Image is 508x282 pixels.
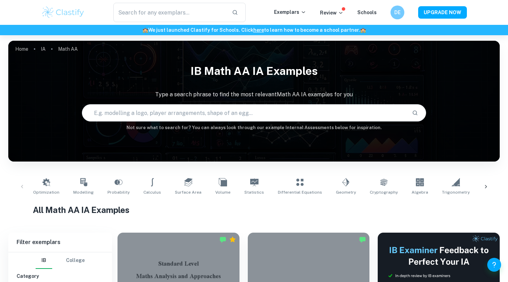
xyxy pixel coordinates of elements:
button: Help and Feedback [487,258,501,272]
a: Schools [357,10,377,15]
h1: IB Math AA IA examples [8,60,500,82]
span: Algebra [412,189,428,195]
input: Search for any exemplars... [113,3,226,22]
a: here [253,27,264,33]
span: Statistics [244,189,264,195]
a: Home [15,44,28,54]
button: College [66,252,85,269]
button: Search [409,107,421,119]
button: UPGRADE NOW [418,6,467,19]
span: Optimization [33,189,59,195]
button: IB [36,252,52,269]
div: Premium [229,236,236,243]
span: 🏫 [360,27,366,33]
span: Surface Area [175,189,201,195]
h6: Not sure what to search for? You can always look through our example Internal Assessments below f... [8,124,500,131]
button: DE [391,6,404,19]
h6: DE [394,9,402,16]
p: Math AA [58,45,78,53]
span: Geometry [336,189,356,195]
span: Modelling [73,189,94,195]
input: E.g. modelling a logo, player arrangements, shape of an egg... [82,103,406,123]
span: Calculus [143,189,161,195]
span: Cryptography [370,189,398,195]
span: Probability [107,189,130,195]
p: Review [320,9,344,17]
h1: All Math AA IA Examples [33,204,475,216]
span: Volume [215,189,231,195]
a: IA [41,44,46,54]
span: Differential Equations [278,189,322,195]
h6: Filter exemplars [8,233,112,252]
div: Filter type choice [36,252,85,269]
img: Clastify logo [41,6,85,19]
h6: We just launched Clastify for Schools. Click to learn how to become a school partner. [1,26,507,34]
img: Marked [359,236,366,243]
img: Marked [219,236,226,243]
p: Type a search phrase to find the most relevant Math AA IA examples for you [8,90,500,99]
h6: Category [17,272,104,280]
span: 🏫 [142,27,148,33]
p: Exemplars [274,8,306,16]
span: Trigonometry [442,189,470,195]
